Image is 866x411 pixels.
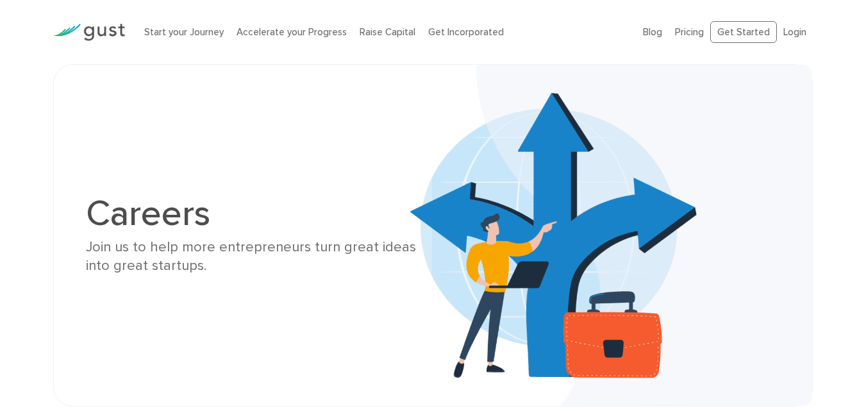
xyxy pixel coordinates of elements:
[360,26,415,38] a: Raise Capital
[86,196,424,231] h1: Careers
[710,21,777,44] a: Get Started
[783,26,806,38] a: Login
[144,26,224,38] a: Start your Journey
[643,26,662,38] a: Blog
[53,24,125,41] img: Gust Logo
[410,65,812,406] img: Careers Banner Bg
[237,26,347,38] a: Accelerate your Progress
[86,238,424,276] div: Join us to help more entrepreneurs turn great ideas into great startups.
[675,26,704,38] a: Pricing
[428,26,504,38] a: Get Incorporated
